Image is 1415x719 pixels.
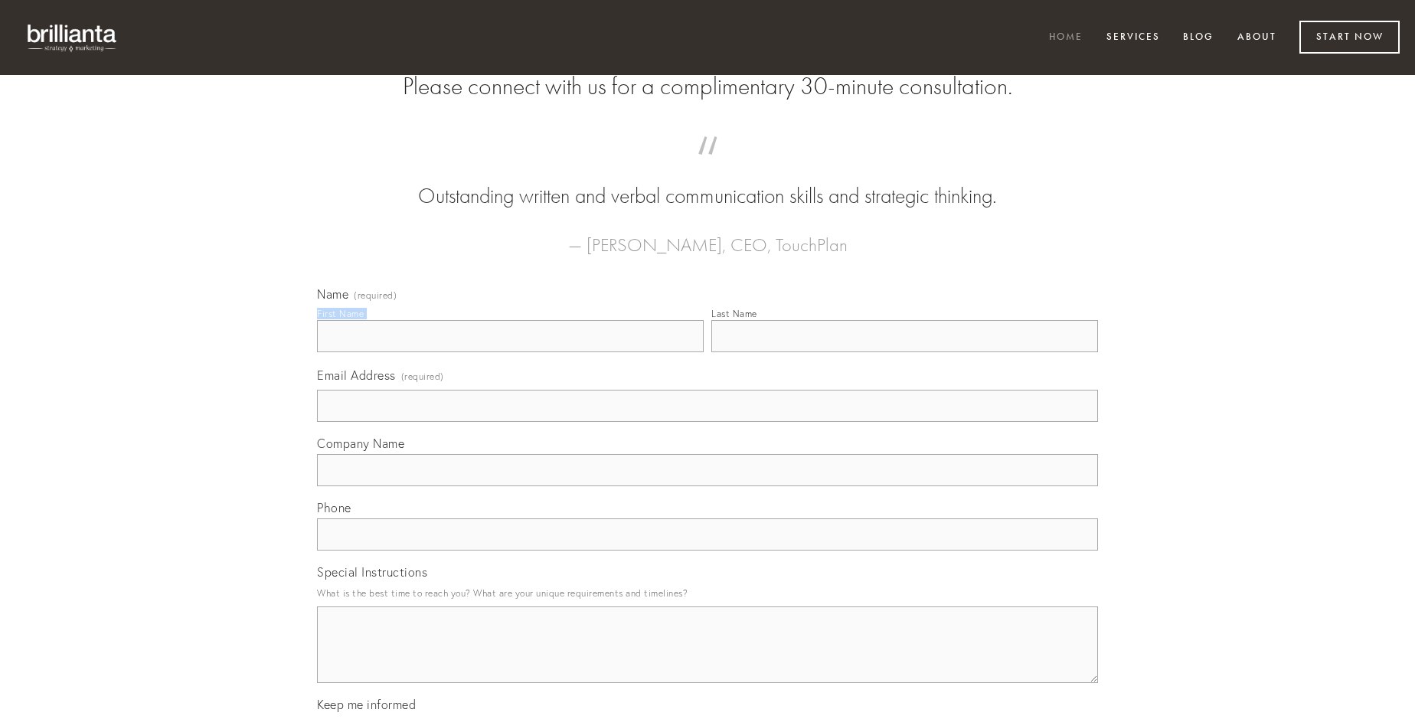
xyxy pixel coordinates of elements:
[1227,25,1286,51] a: About
[341,152,1074,181] span: “
[317,564,427,580] span: Special Instructions
[317,368,396,383] span: Email Address
[341,211,1074,260] figcaption: — [PERSON_NAME], CEO, TouchPlan
[1096,25,1170,51] a: Services
[711,308,757,319] div: Last Name
[1173,25,1224,51] a: Blog
[354,291,397,300] span: (required)
[317,500,351,515] span: Phone
[1039,25,1093,51] a: Home
[341,152,1074,211] blockquote: Outstanding written and verbal communication skills and strategic thinking.
[317,308,364,319] div: First Name
[15,15,130,60] img: brillianta - research, strategy, marketing
[317,697,416,712] span: Keep me informed
[317,72,1098,101] h2: Please connect with us for a complimentary 30-minute consultation.
[1299,21,1400,54] a: Start Now
[317,286,348,302] span: Name
[317,436,404,451] span: Company Name
[401,366,444,387] span: (required)
[317,583,1098,603] p: What is the best time to reach you? What are your unique requirements and timelines?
